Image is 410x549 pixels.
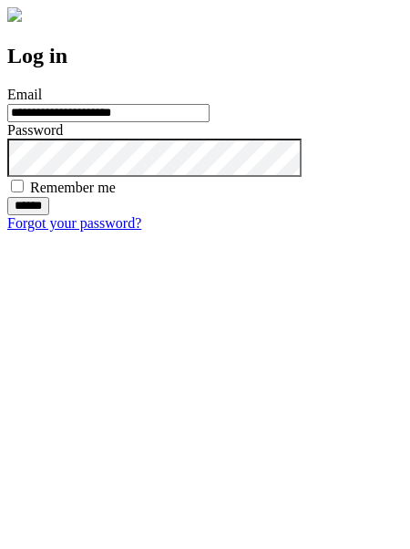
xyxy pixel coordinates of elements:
[7,44,403,68] h2: Log in
[7,215,141,231] a: Forgot your password?
[30,180,116,195] label: Remember me
[7,87,42,102] label: Email
[7,122,63,138] label: Password
[7,7,22,22] img: logo-4e3dc11c47720685a147b03b5a06dd966a58ff35d612b21f08c02c0306f2b779.png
